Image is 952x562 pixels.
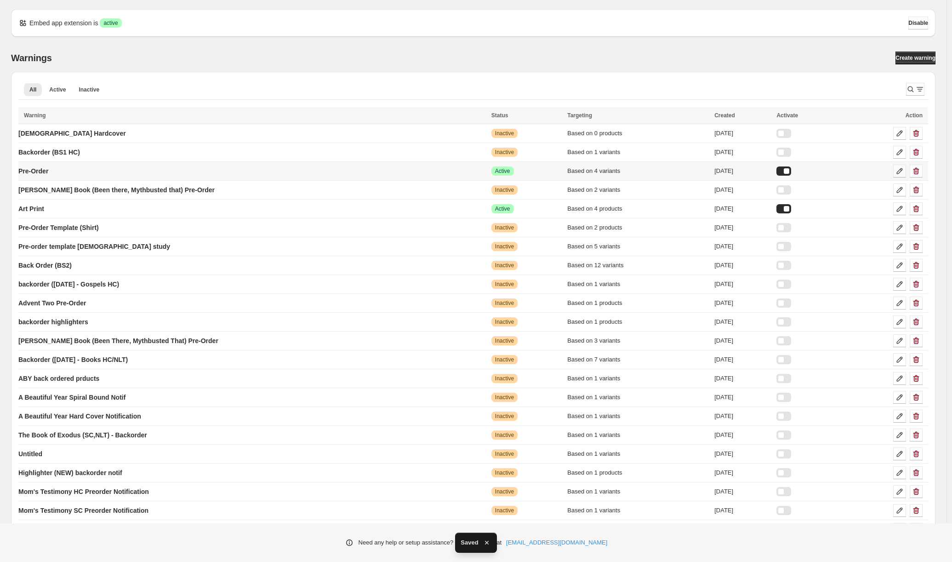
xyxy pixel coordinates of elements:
div: Based on 4 variants [567,166,709,176]
span: Inactive [495,262,514,269]
a: Mom's Testimony SC Preorder Notification [18,503,148,518]
div: [DATE] [714,261,771,270]
p: [DEMOGRAPHIC_DATA] Hardcover [18,129,126,138]
a: Backorder (BS1 HC) [18,145,80,160]
div: Based on 1 products [567,298,709,308]
span: Active [495,167,510,175]
span: Inactive [495,488,514,495]
div: [DATE] [714,129,771,138]
p: Mom's Testimony SC Preorder Notification [18,506,148,515]
a: Pre-order template [DEMOGRAPHIC_DATA] study [18,239,170,254]
span: Inactive [495,224,514,231]
p: Backorder ([DATE] - Books HC/NLT) [18,355,128,364]
span: Inactive [495,149,514,156]
a: backorder ([DATE] - Gospels HC) [18,277,119,292]
div: [DATE] [714,430,771,440]
span: Inactive [495,507,514,514]
span: Inactive [495,318,514,326]
a: backorder highlighters [18,315,88,329]
p: Back Order (BS2) [18,261,72,270]
a: Create warning [895,52,935,64]
a: [PERSON_NAME] Book (Been There, Mythbusted That) Pre-Order [18,333,218,348]
div: Based on 1 variants [567,412,709,421]
p: Pre-order template [DEMOGRAPHIC_DATA] study [18,242,170,251]
span: Inactive [495,375,514,382]
span: Inactive [495,130,514,137]
p: Untitled [18,449,42,459]
p: Pre-Order [18,166,48,176]
a: A Beautiful Year Hard Cover Notification [18,409,141,424]
p: Embed app extension is [29,18,98,28]
a: [PERSON_NAME] Book (Been there, Mythbusted that) Pre-Order [18,183,215,197]
div: Based on 2 variants [567,185,709,195]
a: Advent Two Pre-Order [18,296,86,310]
div: [DATE] [714,487,771,496]
div: [DATE] [714,449,771,459]
div: [DATE] [714,506,771,515]
div: [DATE] [714,166,771,176]
div: [DATE] [714,393,771,402]
p: Backorder (BS1 HC) [18,148,80,157]
p: [PERSON_NAME] Book (Been There, Mythbusted That) Pre-Order [18,336,218,345]
div: Based on 1 variants [567,487,709,496]
span: Inactive [495,469,514,476]
p: backorder highlighters [18,317,88,327]
p: [PERSON_NAME] Book (Been there, Mythbusted that) Pre-Order [18,185,215,195]
div: Based on 1 variants [567,449,709,459]
a: A Beautiful Year Spiral Bound Notif [18,390,125,405]
a: Mom's Testimony SB Preorder Notification [18,522,148,537]
div: [DATE] [714,223,771,232]
span: Active [495,205,510,212]
div: Based on 1 variants [567,430,709,440]
div: Based on 1 products [567,317,709,327]
div: [DATE] [714,280,771,289]
p: Pre-Order Template (Shirt) [18,223,99,232]
div: [DATE] [714,336,771,345]
div: [DATE] [714,355,771,364]
div: Based on 4 products [567,204,709,213]
p: A Beautiful Year Hard Cover Notification [18,412,141,421]
p: Highlighter (NEW) backorder notif [18,468,122,477]
div: Based on 12 variants [567,261,709,270]
span: Inactive [495,281,514,288]
span: Inactive [495,356,514,363]
a: Backorder ([DATE] - Books HC/NLT) [18,352,128,367]
span: Inactive [495,243,514,250]
div: Based on 1 products [567,468,709,477]
span: Active [49,86,66,93]
span: All [29,86,36,93]
div: [DATE] [714,468,771,477]
p: backorder ([DATE] - Gospels HC) [18,280,119,289]
div: Based on 1 variants [567,374,709,383]
div: Based on 7 variants [567,355,709,364]
div: Based on 1 variants [567,393,709,402]
button: Disable [908,17,928,29]
div: Based on 1 variants [567,506,709,515]
a: [DEMOGRAPHIC_DATA] Hardcover [18,126,126,141]
div: [DATE] [714,374,771,383]
a: Pre-Order Template (Shirt) [18,220,99,235]
div: Based on 3 variants [567,336,709,345]
span: Create warning [895,54,935,62]
span: Inactive [495,413,514,420]
span: Warning [24,112,46,119]
span: Inactive [495,337,514,344]
span: Status [491,112,508,119]
p: A Beautiful Year Spiral Bound Notif [18,393,125,402]
span: active [103,19,118,27]
div: Based on 2 products [567,223,709,232]
button: Search and filter results [906,83,924,96]
p: Mom's Testimony HC Preorder Notification [18,487,149,496]
div: [DATE] [714,148,771,157]
p: ABY back ordered prducts [18,374,99,383]
span: Inactive [79,86,99,93]
a: Pre-Order [18,164,48,178]
div: Based on 0 products [567,129,709,138]
span: Inactive [495,394,514,401]
span: Activate [776,112,798,119]
p: Advent Two Pre-Order [18,298,86,308]
a: The Book of Exodus (SC,NLT) - Backorder [18,428,147,442]
div: Based on 5 variants [567,242,709,251]
p: Art Print [18,204,44,213]
span: Saved [461,538,478,547]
